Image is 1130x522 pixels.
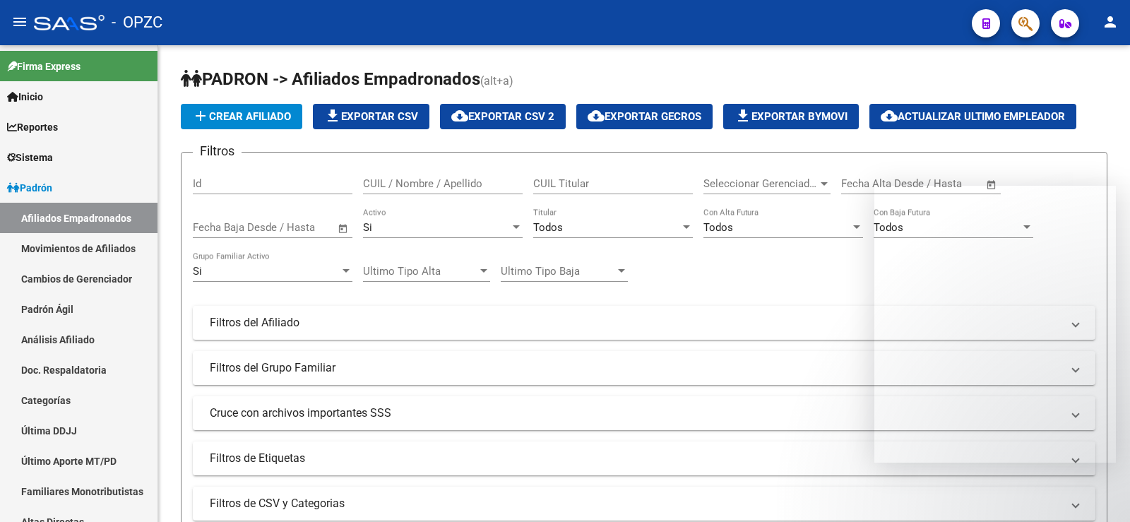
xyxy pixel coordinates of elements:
span: Exportar GECROS [588,110,701,123]
span: Actualizar ultimo Empleador [881,110,1065,123]
mat-icon: cloud_download [881,107,898,124]
span: Sistema [7,150,53,165]
mat-panel-title: Filtros de CSV y Categorias [210,496,1061,511]
button: Open calendar [984,177,1000,193]
mat-panel-title: Filtros del Afiliado [210,315,1061,331]
mat-expansion-panel-header: Filtros de CSV y Categorias [193,487,1095,521]
span: Reportes [7,119,58,135]
span: Exportar CSV [324,110,418,123]
mat-panel-title: Filtros del Grupo Familiar [210,360,1061,376]
span: - OPZC [112,7,162,38]
button: Exportar CSV [313,104,429,129]
span: Padrón [7,180,52,196]
mat-expansion-panel-header: Filtros del Grupo Familiar [193,351,1095,385]
span: Inicio [7,89,43,105]
mat-icon: menu [11,13,28,30]
span: Todos [874,221,903,234]
mat-icon: file_download [324,107,341,124]
mat-expansion-panel-header: Filtros de Etiquetas [193,441,1095,475]
mat-icon: cloud_download [451,107,468,124]
button: Exportar GECROS [576,104,713,129]
button: Open calendar [335,220,352,237]
span: Si [363,221,372,234]
span: Exportar Bymovi [734,110,847,123]
button: Exportar Bymovi [723,104,859,129]
input: Fecha inicio [193,221,250,234]
mat-expansion-panel-header: Cruce con archivos importantes SSS [193,396,1095,430]
span: Todos [703,221,733,234]
iframe: Intercom live chat [1082,474,1116,508]
span: Crear Afiliado [192,110,291,123]
h3: Filtros [193,141,242,161]
span: PADRON -> Afiliados Empadronados [181,69,480,89]
mat-icon: person [1102,13,1119,30]
mat-icon: add [192,107,209,124]
mat-panel-title: Cruce con archivos importantes SSS [210,405,1061,421]
span: Exportar CSV 2 [451,110,554,123]
button: Crear Afiliado [181,104,302,129]
input: Fecha fin [263,221,331,234]
button: Actualizar ultimo Empleador [869,104,1076,129]
mat-expansion-panel-header: Filtros del Afiliado [193,306,1095,340]
button: Exportar CSV 2 [440,104,566,129]
span: Si [193,265,202,278]
mat-icon: file_download [734,107,751,124]
span: Seleccionar Gerenciador [703,177,818,190]
mat-panel-title: Filtros de Etiquetas [210,451,1061,466]
mat-icon: cloud_download [588,107,605,124]
span: Ultimo Tipo Baja [501,265,615,278]
span: Ultimo Tipo Alta [363,265,477,278]
input: Fecha fin [911,177,980,190]
span: (alt+a) [480,74,513,88]
span: Firma Express [7,59,81,74]
iframe: Intercom live chat mensaje [874,186,1116,463]
input: Fecha inicio [841,177,898,190]
span: Todos [533,221,563,234]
